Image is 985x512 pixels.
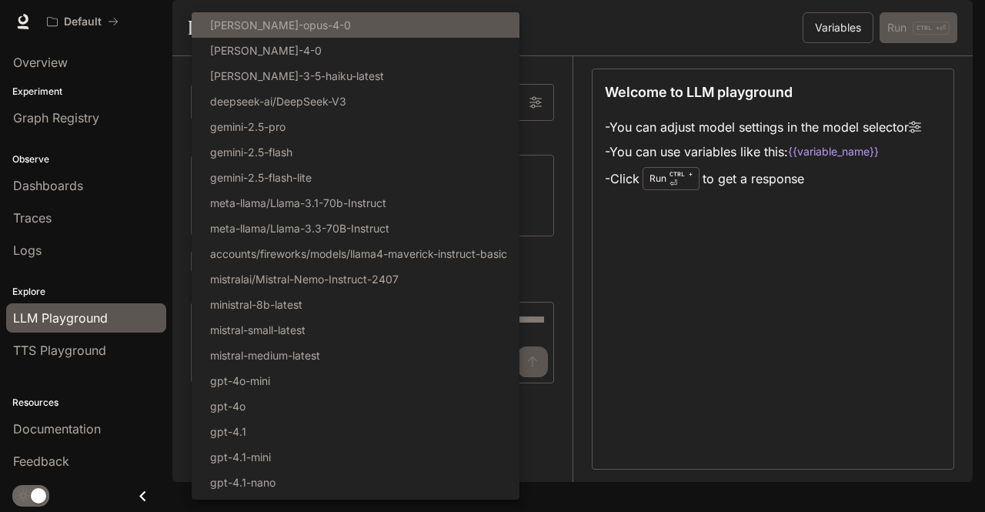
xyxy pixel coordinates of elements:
p: [PERSON_NAME]-4-0 [210,42,322,59]
p: gpt-4.1 [210,423,246,440]
p: [PERSON_NAME]-3-5-haiku-latest [210,68,384,84]
p: gemini-2.5-pro [210,119,285,135]
p: meta-llama/Llama-3.1-70b-Instruct [210,195,386,211]
p: gpt-4o [210,398,245,414]
p: mistralai/Mistral-Nemo-Instruct-2407 [210,271,399,287]
p: mistral-small-latest [210,322,306,338]
p: gemini-2.5-flash-lite [210,169,312,186]
p: mistral-medium-latest [210,347,320,363]
p: gpt-4.1-nano [210,474,275,490]
p: [PERSON_NAME]-opus-4-0 [210,17,351,33]
p: gpt-4.1-mini [210,449,271,465]
p: deepseek-ai/DeepSeek-V3 [210,93,346,109]
p: meta-llama/Llama-3.3-70B-Instruct [210,220,389,236]
p: gpt-4o-mini [210,373,270,389]
p: gemini-2.5-flash [210,144,292,160]
p: ministral-8b-latest [210,296,302,313]
p: accounts/fireworks/models/llama4-maverick-instruct-basic [210,246,507,262]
